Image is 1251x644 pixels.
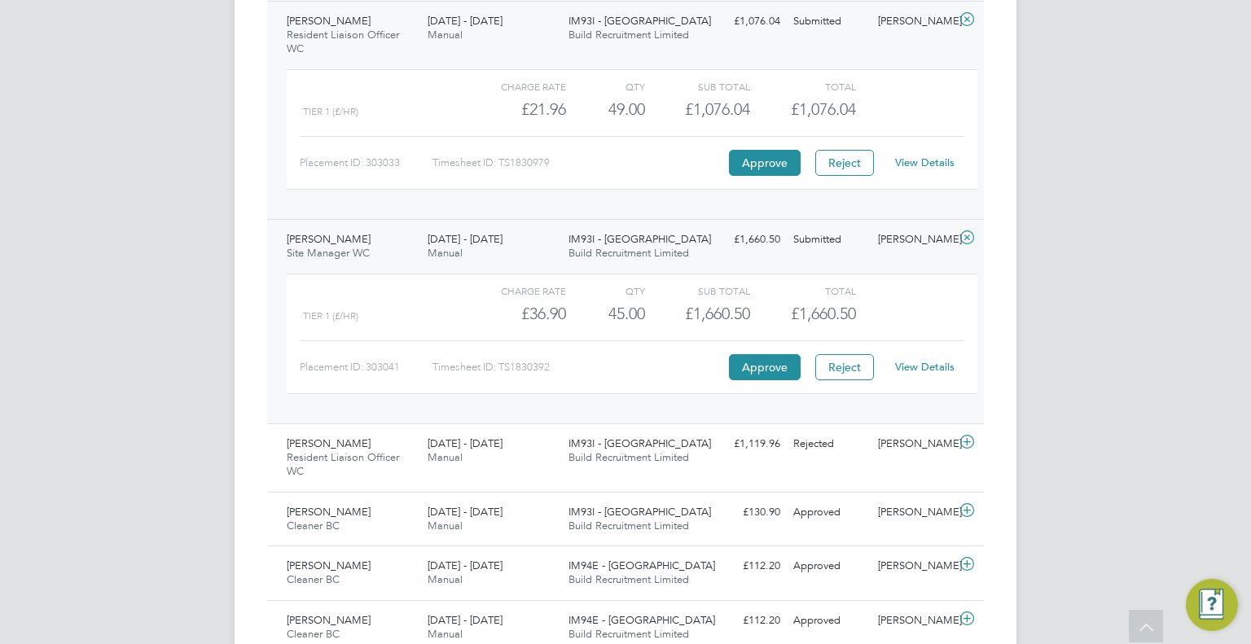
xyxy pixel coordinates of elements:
[300,150,432,176] div: Placement ID: 303033
[428,572,463,586] span: Manual
[702,553,787,580] div: £112.20
[568,572,689,586] span: Build Recruitment Limited
[287,450,399,478] span: Resident Liaison Officer WC
[287,232,371,246] span: [PERSON_NAME]
[568,232,711,246] span: IM93I - [GEOGRAPHIC_DATA]
[566,300,645,327] div: 45.00
[871,8,956,35] div: [PERSON_NAME]
[287,559,371,572] span: [PERSON_NAME]
[303,106,358,117] span: Tier 1 (£/HR)
[428,436,503,450] span: [DATE] - [DATE]
[895,360,955,374] a: View Details
[871,431,956,458] div: [PERSON_NAME]
[461,77,566,96] div: Charge rate
[287,613,371,627] span: [PERSON_NAME]
[787,8,871,35] div: Submitted
[461,281,566,300] div: Charge rate
[568,28,689,42] span: Build Recruitment Limited
[791,304,856,323] span: £1,660.50
[791,99,856,119] span: £1,076.04
[787,431,871,458] div: Rejected
[287,14,371,28] span: [PERSON_NAME]
[287,28,399,55] span: Resident Liaison Officer WC
[428,505,503,519] span: [DATE] - [DATE]
[432,150,725,176] div: Timesheet ID: TS1830979
[568,613,715,627] span: IM94E - [GEOGRAPHIC_DATA]
[568,559,715,572] span: IM94E - [GEOGRAPHIC_DATA]
[461,96,566,123] div: £21.96
[287,436,371,450] span: [PERSON_NAME]
[815,150,874,176] button: Reject
[303,310,358,322] span: Tier 1 (£/HR)
[428,559,503,572] span: [DATE] - [DATE]
[428,28,463,42] span: Manual
[428,246,463,260] span: Manual
[750,281,855,300] div: Total
[432,354,725,380] div: Timesheet ID: TS1830392
[287,246,370,260] span: Site Manager WC
[428,613,503,627] span: [DATE] - [DATE]
[568,505,711,519] span: IM93I - [GEOGRAPHIC_DATA]
[645,300,750,327] div: £1,660.50
[287,572,340,586] span: Cleaner BC
[428,14,503,28] span: [DATE] - [DATE]
[568,519,689,532] span: Build Recruitment Limited
[645,77,750,96] div: Sub Total
[729,354,801,380] button: Approve
[702,431,787,458] div: £1,119.96
[461,300,566,327] div: £36.90
[787,226,871,253] div: Submitted
[568,14,711,28] span: IM93I - [GEOGRAPHIC_DATA]
[566,77,645,96] div: QTY
[702,8,787,35] div: £1,076.04
[871,553,956,580] div: [PERSON_NAME]
[568,436,711,450] span: IM93I - [GEOGRAPHIC_DATA]
[1186,579,1238,631] button: Engage Resource Center
[815,354,874,380] button: Reject
[428,519,463,532] span: Manual
[702,607,787,634] div: £112.20
[787,607,871,634] div: Approved
[287,627,340,641] span: Cleaner BC
[645,96,750,123] div: £1,076.04
[729,150,801,176] button: Approve
[568,246,689,260] span: Build Recruitment Limited
[645,281,750,300] div: Sub Total
[568,627,689,641] span: Build Recruitment Limited
[871,499,956,526] div: [PERSON_NAME]
[871,607,956,634] div: [PERSON_NAME]
[428,627,463,641] span: Manual
[787,499,871,526] div: Approved
[300,354,432,380] div: Placement ID: 303041
[702,499,787,526] div: £130.90
[871,226,956,253] div: [PERSON_NAME]
[428,450,463,464] span: Manual
[702,226,787,253] div: £1,660.50
[287,519,340,532] span: Cleaner BC
[895,156,955,169] a: View Details
[428,232,503,246] span: [DATE] - [DATE]
[750,77,855,96] div: Total
[566,96,645,123] div: 49.00
[287,505,371,519] span: [PERSON_NAME]
[566,281,645,300] div: QTY
[787,553,871,580] div: Approved
[568,450,689,464] span: Build Recruitment Limited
